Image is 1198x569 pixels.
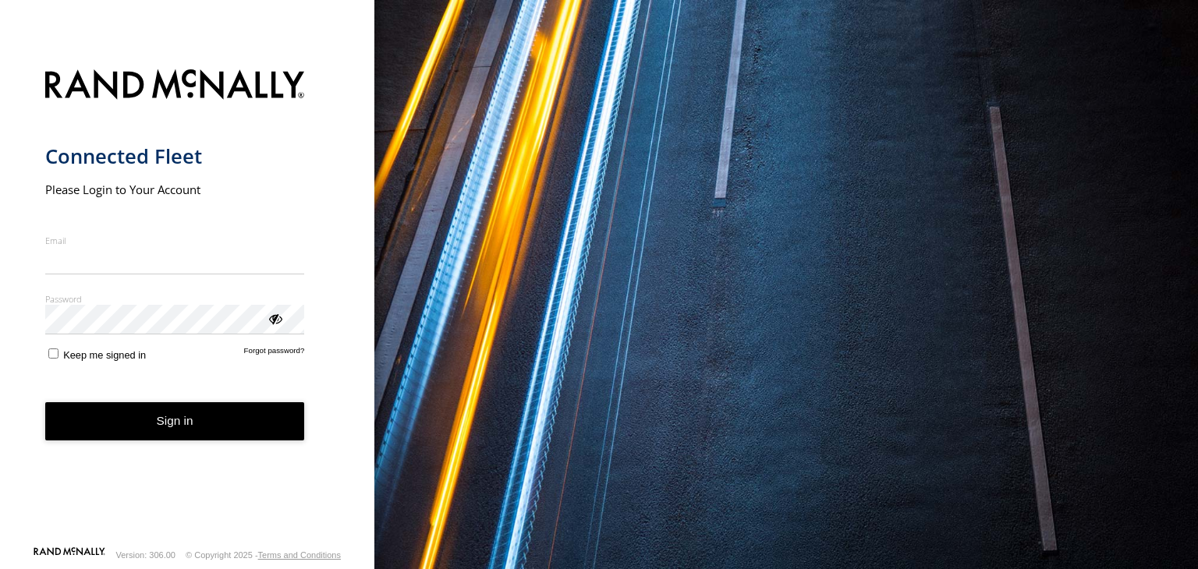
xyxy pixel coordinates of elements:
[63,349,146,361] span: Keep me signed in
[258,550,341,560] a: Terms and Conditions
[244,346,305,361] a: Forgot password?
[45,60,330,546] form: main
[186,550,341,560] div: © Copyright 2025 -
[116,550,175,560] div: Version: 306.00
[45,66,305,106] img: Rand McNally
[48,348,58,359] input: Keep me signed in
[34,547,105,563] a: Visit our Website
[45,182,305,197] h2: Please Login to Your Account
[45,402,305,440] button: Sign in
[45,293,305,305] label: Password
[267,310,282,326] div: ViewPassword
[45,235,305,246] label: Email
[45,143,305,169] h1: Connected Fleet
